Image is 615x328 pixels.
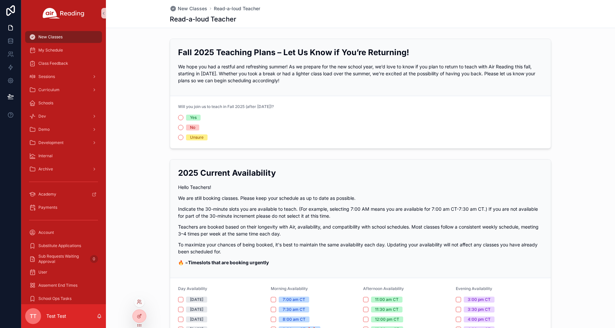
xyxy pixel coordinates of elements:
span: User [38,270,47,275]
strong: Timeslots that are booking urgently [188,260,269,265]
a: Read-a-loud Teacher [214,5,260,12]
span: Payments [38,205,57,210]
p: We are still booking classes. Please keep your schedule as up to date as possible. [178,195,543,201]
div: 12:00 pm CT [375,316,399,322]
span: Sessions [38,74,55,79]
p: We hope you had a restful and refreshing summer! As we prepare for the new school year, we’d love... [178,63,543,84]
p: Test Test [46,313,66,319]
h2: Fall 2025 Teaching Plans – Let Us Know if You’re Returning! [178,47,543,58]
span: Afternoon Availability [363,286,404,291]
a: User [25,266,102,278]
span: School Ops Tasks [38,296,71,301]
a: Payments [25,201,102,213]
div: 3:00 pm CT [468,297,491,303]
div: 11:00 am CT [375,297,399,303]
a: New Classes [170,5,207,12]
div: 4:00 pm CT [468,316,491,322]
span: Dev [38,114,46,119]
div: [DATE] [190,307,203,312]
span: Substitute Applications [38,243,81,248]
a: Academy [25,188,102,200]
span: Day Availability [178,286,207,291]
a: Sub Requests Waiting Approval0 [25,253,102,265]
a: Demo [25,124,102,135]
a: Class Feedback [25,57,102,69]
div: 3:30 pm CT [468,307,491,312]
div: Yes [190,115,197,121]
a: Development [25,137,102,149]
span: New Classes [38,34,63,40]
p: Hello Teachers! [178,184,543,191]
span: Evening Availability [456,286,492,291]
span: Schools [38,100,53,106]
a: Account [25,227,102,238]
span: Morning Availability [271,286,308,291]
a: Curriculum [25,84,102,96]
div: 7:00 am CT [283,297,305,303]
h1: Read-a-loud Teacher [170,15,236,24]
span: Class Feedback [38,61,68,66]
span: Internal [38,153,53,159]
h2: 2025 Current Availability [178,167,543,178]
p: Indicate the 30-minute slots you are available to teach. (For example, selecting 7:00 AM means yo... [178,205,543,219]
a: Dev [25,110,102,122]
a: Schools [25,97,102,109]
span: Demo [38,127,50,132]
span: New Classes [178,5,207,12]
a: School Ops Tasks [25,293,102,305]
div: scrollable content [21,26,106,304]
span: Account [38,230,54,235]
div: [DATE] [190,297,203,303]
span: Sub Requests Waiting Approval [38,254,87,264]
div: 7:30 am CT [283,307,305,312]
span: Archive [38,166,53,172]
a: Archive [25,163,102,175]
a: Assement End Times [25,279,102,291]
span: Curriculum [38,87,60,92]
p: To maximize your chances of being booked, it's best to maintain the same availability each day. U... [178,241,543,255]
p: 🔥 = [178,259,543,266]
div: 8:00 am CT [283,316,306,322]
span: Academy [38,192,56,197]
img: App logo [43,8,84,18]
div: No [190,125,195,130]
a: Sessions [25,71,102,83]
p: Teachers are booked based on their longevity with Air, availability, and compatibility with schoo... [178,223,543,237]
span: Development [38,140,64,145]
div: 11:30 am CT [375,307,399,312]
a: Substitute Applications [25,240,102,252]
span: Assement End Times [38,283,77,288]
a: New Classes [25,31,102,43]
div: 0 [90,255,98,263]
div: Unsure [190,134,204,140]
span: Will you join us to teach in Fall 2025 (after [DATE])? [178,104,274,109]
span: My Schedule [38,48,63,53]
span: TT [30,312,36,320]
a: Internal [25,150,102,162]
div: [DATE] [190,316,203,322]
a: My Schedule [25,44,102,56]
